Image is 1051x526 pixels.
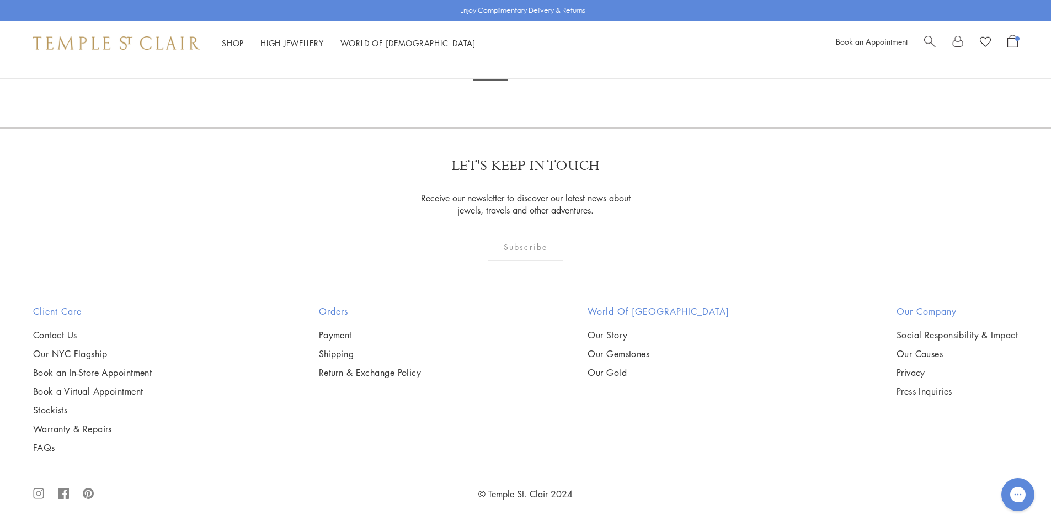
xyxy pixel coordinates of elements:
[488,233,563,261] div: Subscribe
[33,442,152,454] a: FAQs
[33,385,152,397] a: Book a Virtual Appointment
[588,348,729,360] a: Our Gemstones
[996,474,1040,515] iframe: Gorgias live chat messenger
[33,329,152,341] a: Contact Us
[33,366,152,379] a: Book an In-Store Appointment
[588,366,729,379] a: Our Gold
[897,305,1018,318] h2: Our Company
[260,38,324,49] a: High JewelleryHigh Jewellery
[414,192,637,216] p: Receive our newsletter to discover our latest news about jewels, travels and other adventures.
[33,404,152,416] a: Stockists
[478,488,573,500] a: © Temple St. Clair 2024
[897,329,1018,341] a: Social Responsibility & Impact
[588,305,729,318] h2: World of [GEOGRAPHIC_DATA]
[319,348,422,360] a: Shipping
[588,329,729,341] a: Our Story
[222,36,476,50] nav: Main navigation
[1007,35,1018,51] a: Open Shopping Bag
[460,5,585,16] p: Enjoy Complimentary Delivery & Returns
[33,423,152,435] a: Warranty & Repairs
[319,366,422,379] a: Return & Exchange Policy
[897,385,1018,397] a: Press Inquiries
[451,156,600,176] p: LET'S KEEP IN TOUCH
[33,36,200,50] img: Temple St. Clair
[33,305,152,318] h2: Client Care
[836,36,908,47] a: Book an Appointment
[980,35,991,51] a: View Wishlist
[319,305,422,318] h2: Orders
[924,35,936,51] a: Search
[897,366,1018,379] a: Privacy
[340,38,476,49] a: World of [DEMOGRAPHIC_DATA]World of [DEMOGRAPHIC_DATA]
[222,38,244,49] a: ShopShop
[33,348,152,360] a: Our NYC Flagship
[897,348,1018,360] a: Our Causes
[319,329,422,341] a: Payment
